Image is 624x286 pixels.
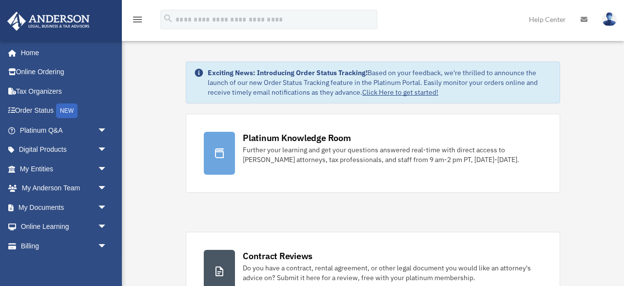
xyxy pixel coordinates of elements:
span: arrow_drop_down [97,159,117,179]
span: arrow_drop_down [97,140,117,160]
a: Click Here to get started! [362,88,438,97]
a: My Entitiesarrow_drop_down [7,159,122,179]
img: User Pic [602,12,617,26]
i: search [163,13,174,24]
a: My Documentsarrow_drop_down [7,198,122,217]
div: Platinum Knowledge Room [243,132,351,144]
a: Digital Productsarrow_drop_down [7,140,122,160]
span: arrow_drop_down [97,179,117,199]
a: Online Ordering [7,62,122,82]
div: Further your learning and get your questions answered real-time with direct access to [PERSON_NAM... [243,145,542,164]
div: Based on your feedback, we're thrilled to announce the launch of our new Order Status Tracking fe... [208,68,552,97]
span: arrow_drop_down [97,121,117,141]
i: menu [132,14,143,25]
a: Home [7,43,117,62]
a: Online Learningarrow_drop_down [7,217,122,237]
a: Platinum Knowledge Room Further your learning and get your questions answered real-time with dire... [186,114,560,193]
div: Contract Reviews [243,250,312,262]
div: NEW [56,103,78,118]
span: arrow_drop_down [97,217,117,237]
a: Billingarrow_drop_down [7,236,122,256]
a: Order StatusNEW [7,101,122,121]
a: Platinum Q&Aarrow_drop_down [7,121,122,140]
a: Tax Organizers [7,82,122,101]
a: My Anderson Teamarrow_drop_down [7,179,122,198]
span: arrow_drop_down [97,236,117,256]
img: Anderson Advisors Platinum Portal [4,12,93,31]
a: menu [132,17,143,25]
strong: Exciting News: Introducing Order Status Tracking! [208,68,368,77]
span: arrow_drop_down [97,198,117,218]
div: Do you have a contract, rental agreement, or other legal document you would like an attorney's ad... [243,263,542,283]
